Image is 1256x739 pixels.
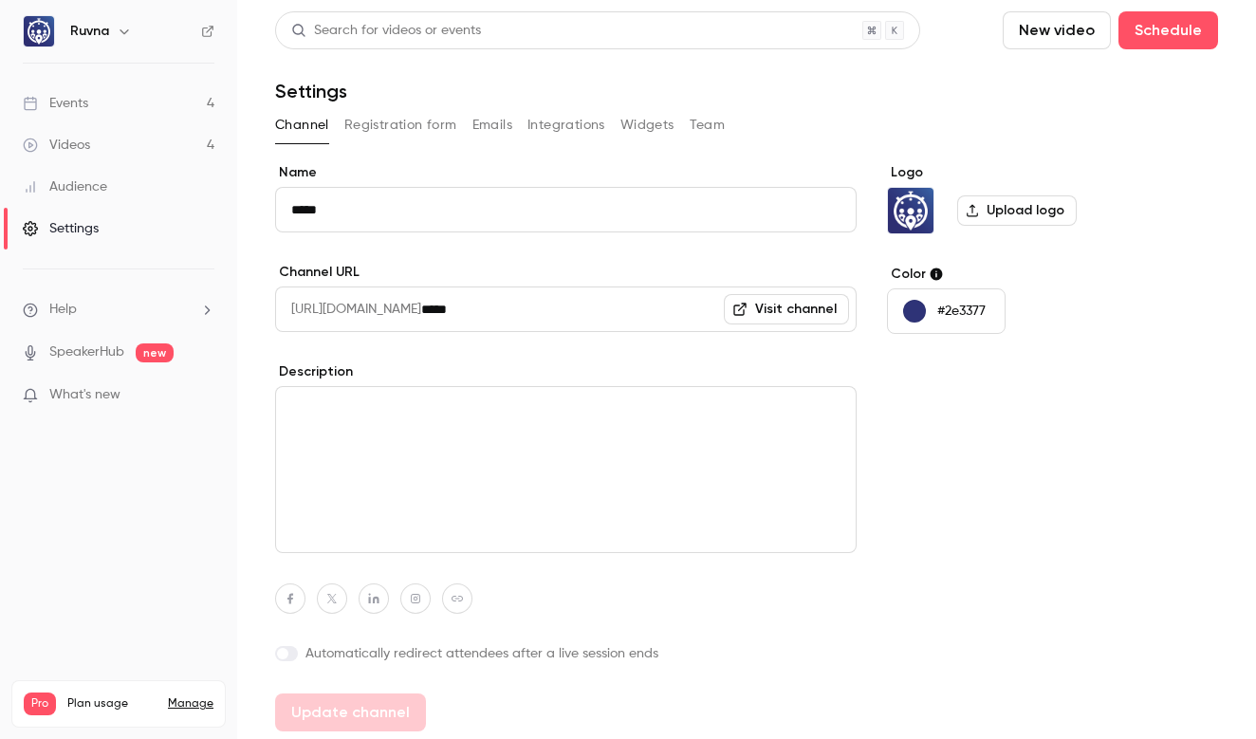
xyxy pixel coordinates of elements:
[49,385,120,405] span: What's new
[168,696,213,711] a: Manage
[275,286,421,332] span: [URL][DOMAIN_NAME]
[23,94,88,113] div: Events
[23,177,107,196] div: Audience
[1003,11,1111,49] button: New video
[527,110,605,140] button: Integrations
[291,21,481,41] div: Search for videos or events
[24,16,54,46] img: Ruvna
[136,343,174,362] span: new
[888,188,933,233] img: Ruvna
[887,265,1178,284] label: Color
[49,342,124,362] a: SpeakerHub
[957,195,1077,226] label: Upload logo
[23,219,99,238] div: Settings
[24,693,56,715] span: Pro
[887,163,1178,182] label: Logo
[1118,11,1218,49] button: Schedule
[275,644,857,663] label: Automatically redirect attendees after a live session ends
[620,110,674,140] button: Widgets
[70,22,109,41] h6: Ruvna
[67,696,157,711] span: Plan usage
[472,110,512,140] button: Emails
[275,80,347,102] h1: Settings
[275,362,857,381] label: Description
[23,300,214,320] li: help-dropdown-opener
[724,294,849,324] a: Visit channel
[937,302,986,321] p: #2e3377
[275,163,857,182] label: Name
[49,300,77,320] span: Help
[275,263,857,282] label: Channel URL
[275,110,329,140] button: Channel
[344,110,457,140] button: Registration form
[23,136,90,155] div: Videos
[887,288,1006,334] button: #2e3377
[690,110,726,140] button: Team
